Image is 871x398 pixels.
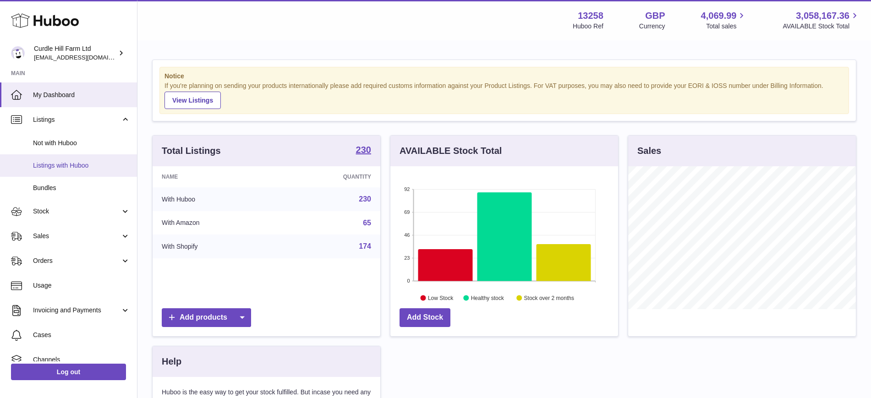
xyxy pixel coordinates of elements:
strong: Notice [164,72,844,81]
h3: Total Listings [162,145,221,157]
div: Currency [639,22,665,31]
th: Quantity [277,166,380,187]
span: Cases [33,331,130,339]
div: If you're planning on sending your products internationally please add required customs informati... [164,82,844,109]
td: With Amazon [153,211,277,235]
span: Bundles [33,184,130,192]
div: Curdle Hill Farm Ltd [34,44,116,62]
span: Listings with Huboo [33,161,130,170]
span: AVAILABLE Stock Total [783,22,860,31]
text: Low Stock [428,294,454,301]
strong: 230 [356,145,371,154]
div: Huboo Ref [573,22,603,31]
span: Total sales [706,22,747,31]
a: Add Stock [400,308,450,327]
span: Listings [33,115,121,124]
h3: Sales [637,145,661,157]
td: With Huboo [153,187,277,211]
span: Sales [33,232,121,240]
a: 230 [359,195,371,203]
text: 92 [404,186,410,192]
span: My Dashboard [33,91,130,99]
h3: Help [162,355,181,368]
text: Stock over 2 months [524,294,574,301]
a: 4,069.99 Total sales [701,10,747,31]
text: Healthy stock [471,294,504,301]
td: With Shopify [153,234,277,258]
span: Usage [33,281,130,290]
img: internalAdmin-13258@internal.huboo.com [11,46,25,60]
strong: GBP [645,10,665,22]
h3: AVAILABLE Stock Total [400,145,502,157]
text: 46 [404,232,410,238]
span: 3,058,167.36 [796,10,849,22]
span: Stock [33,207,121,216]
span: Invoicing and Payments [33,306,121,315]
a: 174 [359,242,371,250]
span: Not with Huboo [33,139,130,147]
a: 65 [363,219,371,227]
span: 4,069.99 [701,10,737,22]
a: 230 [356,145,371,156]
text: 0 [407,278,410,284]
a: 3,058,167.36 AVAILABLE Stock Total [783,10,860,31]
a: Add products [162,308,251,327]
a: View Listings [164,92,221,109]
text: 69 [404,209,410,215]
span: Channels [33,355,130,364]
strong: 13258 [578,10,603,22]
a: Log out [11,364,126,380]
span: [EMAIL_ADDRESS][DOMAIN_NAME] [34,54,135,61]
th: Name [153,166,277,187]
span: Orders [33,256,121,265]
text: 23 [404,255,410,261]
